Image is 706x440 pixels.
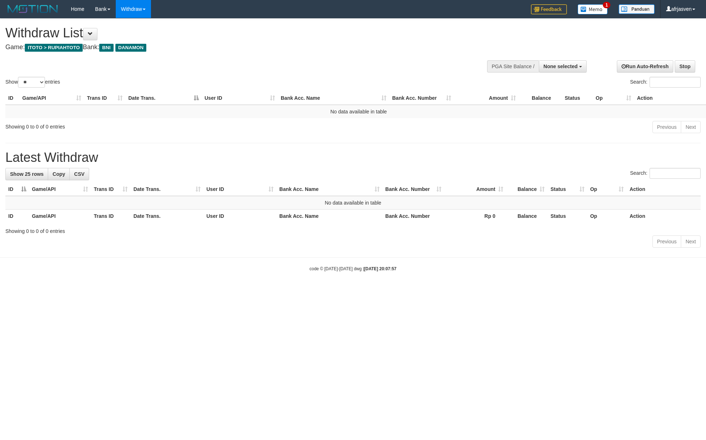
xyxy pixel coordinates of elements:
[10,171,43,177] span: Show 25 rows
[5,168,48,180] a: Show 25 rows
[74,171,84,177] span: CSV
[389,92,454,105] th: Bank Acc. Number: activate to sort column ascending
[5,225,701,235] div: Showing 0 to 0 of 0 entries
[91,210,130,223] th: Trans ID
[519,92,562,105] th: Balance
[276,210,382,223] th: Bank Acc. Name
[5,183,29,196] th: ID: activate to sort column descending
[130,183,203,196] th: Date Trans.: activate to sort column ascending
[587,183,627,196] th: Op: activate to sort column ascending
[29,183,91,196] th: Game/API: activate to sort column ascending
[454,92,519,105] th: Amount: activate to sort column ascending
[650,77,701,88] input: Search:
[99,44,113,52] span: BNI
[627,210,701,223] th: Action
[382,210,444,223] th: Bank Acc. Number
[630,77,701,88] label: Search:
[69,168,89,180] a: CSV
[5,210,29,223] th: ID
[547,210,587,223] th: Status
[84,92,125,105] th: Trans ID: activate to sort column ascending
[681,235,701,248] a: Next
[5,26,463,40] h1: Withdraw List
[5,4,60,14] img: MOTION_logo.png
[5,150,701,165] h1: Latest Withdraw
[18,77,45,88] select: Showentries
[5,120,289,130] div: Showing 0 to 0 of 0 entries
[544,64,578,69] span: None selected
[506,183,547,196] th: Balance: activate to sort column ascending
[578,4,608,14] img: Button%20Memo.svg
[130,210,203,223] th: Date Trans.
[506,210,547,223] th: Balance
[5,196,701,210] td: No data available in table
[650,168,701,179] input: Search:
[562,92,593,105] th: Status
[587,210,627,223] th: Op
[652,121,681,133] a: Previous
[203,210,276,223] th: User ID
[278,92,389,105] th: Bank Acc. Name: activate to sort column ascending
[125,92,202,105] th: Date Trans.: activate to sort column descending
[19,92,84,105] th: Game/API: activate to sort column ascending
[276,183,382,196] th: Bank Acc. Name: activate to sort column ascending
[619,4,655,14] img: panduan.png
[48,168,70,180] a: Copy
[25,44,83,52] span: ITOTO > RUPIAHTOTO
[52,171,65,177] span: Copy
[203,183,276,196] th: User ID: activate to sort column ascending
[531,4,567,14] img: Feedback.jpg
[91,183,130,196] th: Trans ID: activate to sort column ascending
[29,210,91,223] th: Game/API
[630,168,701,179] label: Search:
[444,183,506,196] th: Amount: activate to sort column ascending
[310,266,396,271] small: code © [DATE]-[DATE] dwg |
[675,60,695,72] a: Stop
[382,183,444,196] th: Bank Acc. Number: activate to sort column ascending
[539,60,587,72] button: None selected
[487,60,539,72] div: PGA Site Balance /
[681,121,701,133] a: Next
[603,2,610,8] span: 1
[5,92,19,105] th: ID
[364,266,396,271] strong: [DATE] 20:07:57
[652,235,681,248] a: Previous
[5,44,463,51] h4: Game: Bank:
[202,92,278,105] th: User ID: activate to sort column ascending
[593,92,634,105] th: Op: activate to sort column ascending
[5,77,60,88] label: Show entries
[617,60,673,72] a: Run Auto-Refresh
[547,183,587,196] th: Status: activate to sort column ascending
[115,44,147,52] span: DANAMON
[627,183,701,196] th: Action
[444,210,506,223] th: Rp 0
